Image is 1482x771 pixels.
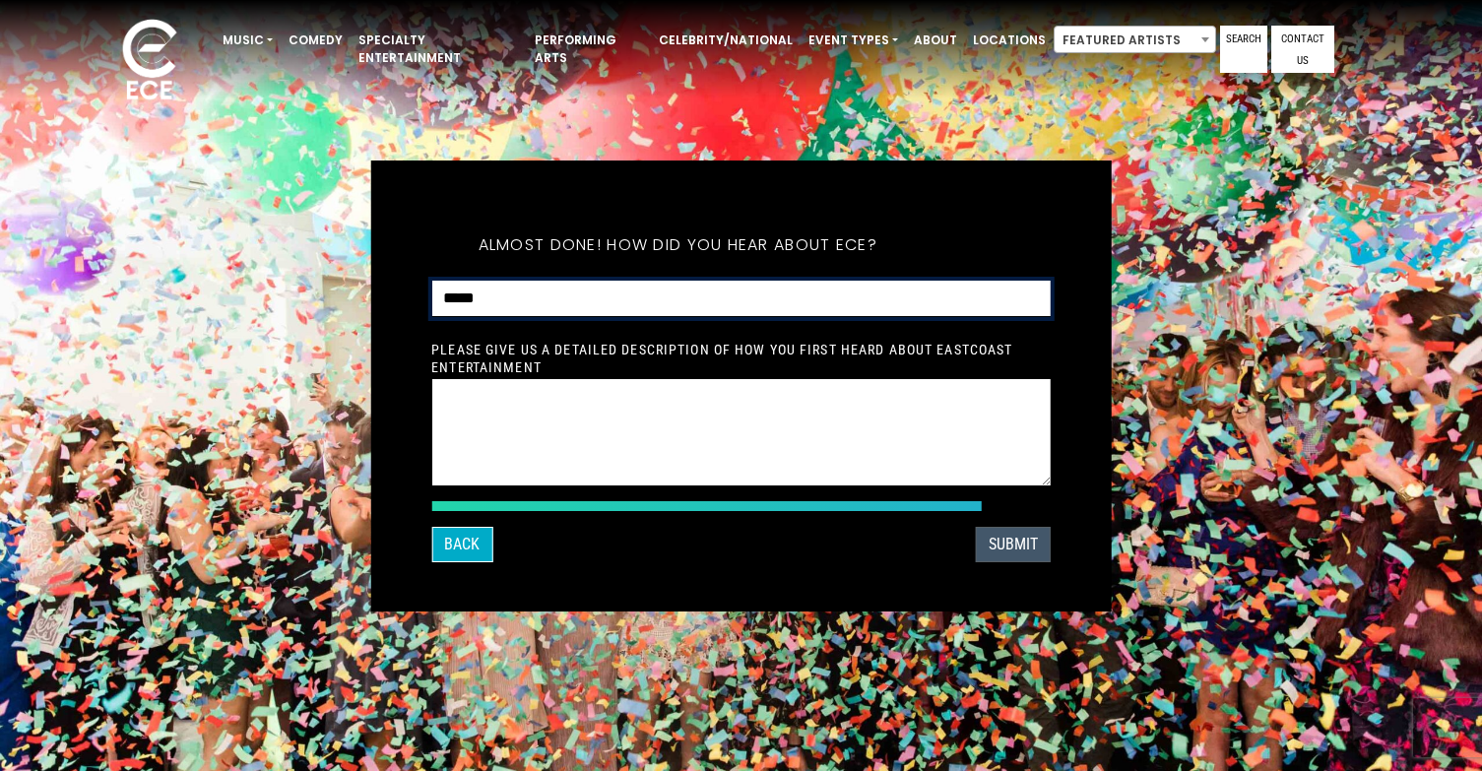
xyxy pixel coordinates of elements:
span: Featured Artists [1055,27,1215,54]
a: Locations [965,24,1054,57]
a: Music [215,24,281,57]
a: Specialty Entertainment [351,24,527,75]
a: About [906,24,965,57]
h5: Almost done! How did you hear about ECE? [431,210,924,281]
label: Please give us a detailed description of how you first heard about EastCoast Entertainment [431,341,1051,376]
button: SUBMIT [976,527,1051,562]
a: Celebrity/National [651,24,801,57]
img: ece_new_logo_whitev2-1.png [100,14,199,109]
span: Featured Artists [1054,26,1216,53]
button: Back [431,527,492,562]
a: Comedy [281,24,351,57]
a: Performing Arts [527,24,651,75]
a: Search [1220,26,1267,73]
select: How did you hear about ECE [431,281,1051,317]
a: Contact Us [1271,26,1334,73]
a: Event Types [801,24,906,57]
